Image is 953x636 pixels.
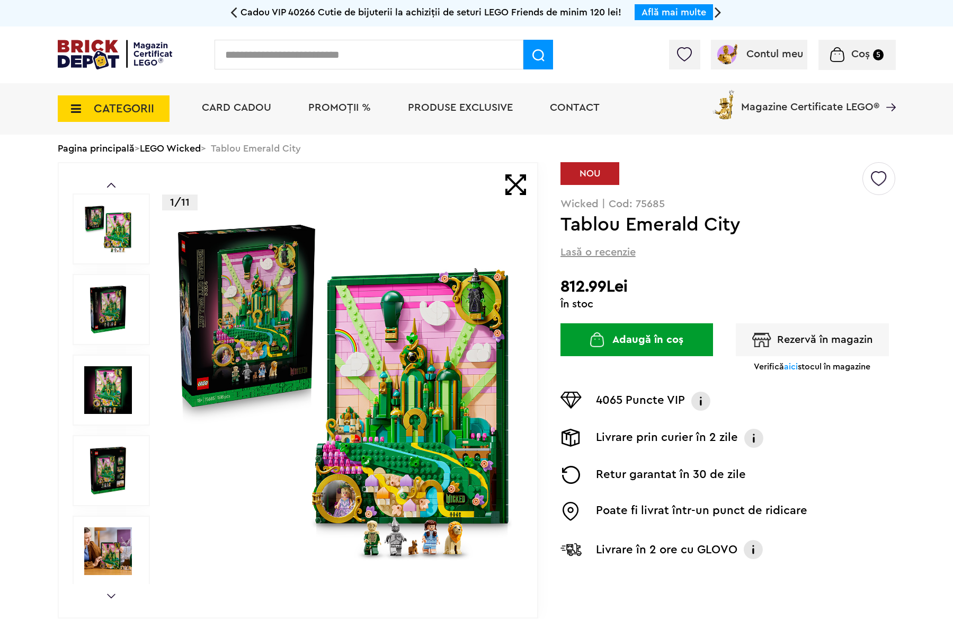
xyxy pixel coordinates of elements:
[560,392,582,409] img: Puncte VIP
[84,447,132,494] img: Seturi Lego Tablou Emerald City
[202,102,271,113] a: Card Cadou
[560,245,636,260] span: Lasă o recenzie
[107,183,115,188] a: Prev
[140,144,201,153] a: LEGO Wicked
[550,102,600,113] a: Contact
[560,323,713,356] button: Adaugă în coș
[715,49,803,59] a: Contul meu
[94,103,154,114] span: CATEGORII
[162,195,198,210] p: 1/11
[58,135,896,162] div: > > Tablou Emerald City
[879,88,896,99] a: Magazine Certificate LEGO®
[596,502,807,521] p: Poate fi livrat într-un punct de ridicare
[596,429,738,448] p: Livrare prin curier în 2 zile
[84,205,132,253] img: Tablou Emerald City
[560,429,582,447] img: Livrare
[596,466,746,484] p: Retur garantat în 30 de zile
[560,162,619,185] div: NOU
[596,541,737,558] p: Livrare în 2 ore cu GLOVO
[560,299,896,310] div: În stoc
[642,7,706,17] a: Află mai multe
[560,277,896,296] h2: 812.99Lei
[408,102,513,113] a: Produse exclusive
[84,527,132,575] img: LEGO Wicked Tablou Emerald City
[560,199,896,209] p: Wicked | Cod: 75685
[784,363,798,371] span: aici
[690,392,711,411] img: Info VIP
[743,429,764,448] img: Info livrare prin curier
[746,49,803,59] span: Contul meu
[741,88,879,112] span: Magazine Certificate LEGO®
[58,144,135,153] a: Pagina principală
[851,49,870,59] span: Coș
[596,392,685,411] p: 4065 Puncte VIP
[84,366,132,414] img: Tablou Emerald City LEGO 75685
[560,466,582,484] img: Returnare
[241,7,621,17] span: Cadou VIP 40266 Cutie de bijuterii la achiziții de seturi LEGO Friends de minim 120 lei!
[560,502,582,521] img: Easybox
[560,215,861,234] h1: Tablou Emerald City
[107,594,115,598] a: Next
[873,49,884,60] small: 5
[173,219,514,561] img: Tablou Emerald City
[84,286,132,333] img: Tablou Emerald City
[754,361,870,372] p: Verifică stocul în magazine
[308,102,371,113] a: PROMOȚII %
[743,539,764,560] img: Info livrare cu GLOVO
[736,323,889,356] button: Rezervă în magazin
[560,543,582,556] img: Livrare Glovo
